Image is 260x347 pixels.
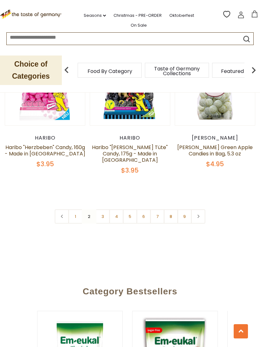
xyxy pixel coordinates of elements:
a: Oktoberfest [169,12,194,19]
a: Christmas - PRE-ORDER [114,12,162,19]
a: Taste of Germany Collections [152,66,202,76]
img: previous arrow [60,64,73,76]
a: Seasons [84,12,106,19]
a: 3 [96,209,110,224]
div: Haribo [90,135,170,141]
span: $3.95 [36,160,54,168]
a: 4 [109,209,124,224]
span: $4.95 [206,160,224,168]
a: 8 [164,209,178,224]
a: 9 [178,209,192,224]
a: Food By Category [88,69,132,74]
span: $3.95 [121,166,139,175]
a: 6 [137,209,151,224]
a: Haribo "Herzbeben" Candy, 160g - Made in [GEOGRAPHIC_DATA] [5,144,85,157]
a: 5 [123,209,137,224]
a: 1 [68,209,83,224]
a: Haribo "[PERSON_NAME] Tüte" Candy, 175g - Made in [GEOGRAPHIC_DATA] [92,144,168,164]
div: Category Bestsellers [8,277,252,303]
div: [PERSON_NAME] [175,135,255,141]
a: 7 [150,209,165,224]
div: Haribo [5,135,85,141]
a: On Sale [131,22,147,29]
img: next arrow [247,64,260,76]
a: [PERSON_NAME] Green Apple Candies in Bag, 5.3 oz [177,144,253,157]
